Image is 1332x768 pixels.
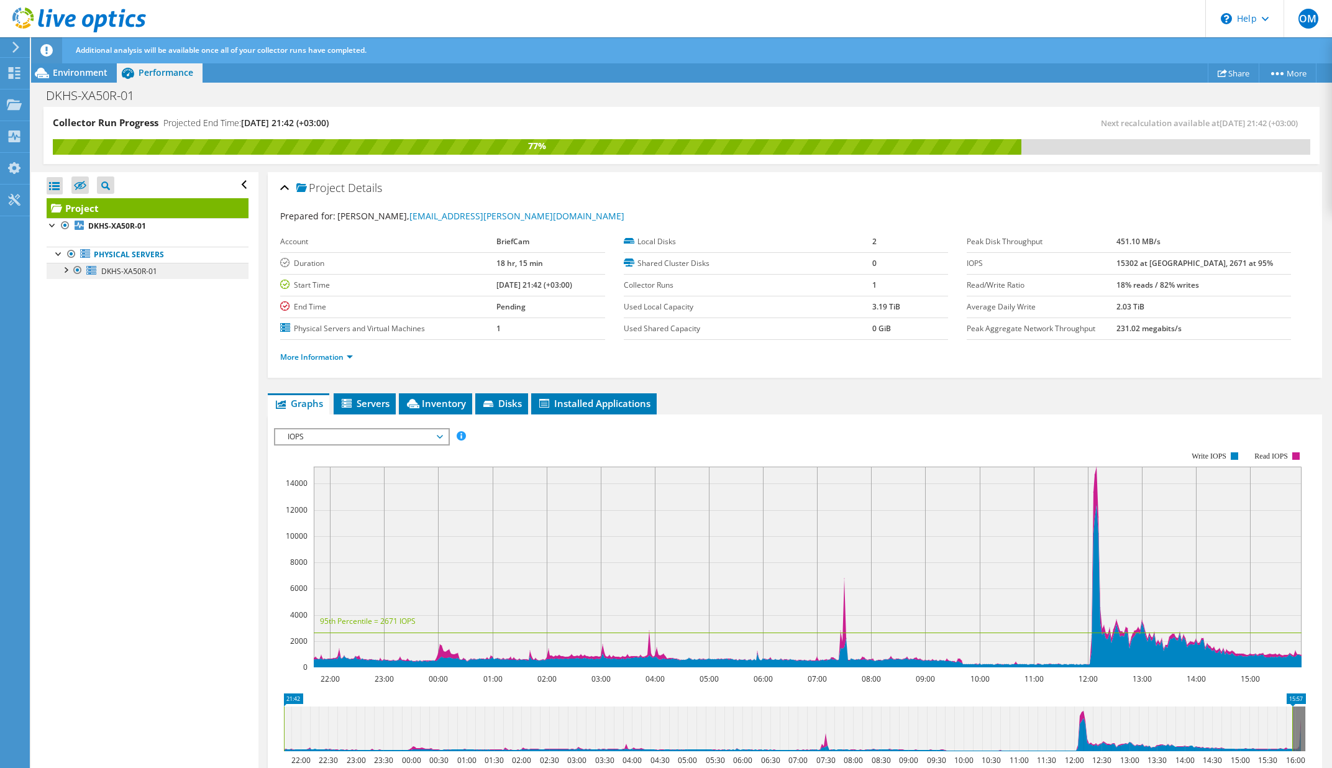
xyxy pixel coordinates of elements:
text: 05:00 [700,674,719,684]
b: BriefCam [496,236,529,247]
text: 13:30 [1147,755,1167,766]
text: 03:00 [567,755,586,766]
text: 8000 [290,557,308,567]
text: 95th Percentile = 2671 IOPS [320,616,416,626]
b: 18 hr, 15 min [496,258,543,268]
text: 6000 [290,583,308,593]
text: 23:00 [347,755,366,766]
text: 12:00 [1079,674,1098,684]
text: 13:00 [1133,674,1152,684]
label: Peak Disk Throughput [967,235,1117,248]
b: 18% reads / 82% writes [1116,280,1199,290]
text: 02:30 [540,755,559,766]
text: 22:00 [321,674,340,684]
text: 04:00 [645,674,665,684]
text: 10:30 [982,755,1001,766]
text: Write IOPS [1192,452,1227,460]
a: Project [47,198,249,218]
text: 03:00 [591,674,611,684]
label: IOPS [967,257,1117,270]
span: [DATE] 21:42 (+03:00) [241,117,329,129]
label: Used Local Capacity [624,301,872,313]
text: 06:30 [761,755,780,766]
span: Graphs [274,397,323,409]
label: Collector Runs [624,279,872,291]
span: Details [348,180,382,195]
label: Shared Cluster Disks [624,257,872,270]
text: 06:00 [754,674,773,684]
text: 07:00 [808,674,827,684]
label: Start Time [280,279,496,291]
a: DKHS-XA50R-01 [47,263,249,279]
text: 4000 [290,610,308,620]
span: Installed Applications [537,397,650,409]
text: 22:30 [319,755,338,766]
b: 2 [872,236,877,247]
text: 11:30 [1037,755,1056,766]
text: 03:30 [595,755,614,766]
label: Read/Write Ratio [967,279,1117,291]
text: 07:30 [816,755,836,766]
text: 14:00 [1187,674,1206,684]
text: 09:00 [916,674,935,684]
text: 15:30 [1258,755,1277,766]
label: Local Disks [624,235,872,248]
text: 10:00 [954,755,974,766]
a: DKHS-XA50R-01 [47,218,249,234]
b: 1 [496,323,501,334]
span: DKHS-XA50R-01 [101,266,157,277]
text: 14:30 [1203,755,1222,766]
text: 08:00 [844,755,863,766]
b: DKHS-XA50R-01 [88,221,146,231]
text: 2000 [290,636,308,646]
text: 22:00 [291,755,311,766]
text: 23:30 [374,755,393,766]
b: [DATE] 21:42 (+03:00) [496,280,572,290]
text: 09:30 [927,755,946,766]
text: 10000 [286,531,308,541]
b: 2.03 TiB [1116,301,1144,312]
span: Additional analysis will be available once all of your collector runs have completed. [76,45,367,55]
b: 231.02 megabits/s [1116,323,1182,334]
label: Prepared for: [280,210,335,222]
h4: Projected End Time: [163,116,329,130]
text: Read IOPS [1255,452,1289,460]
text: 01:00 [483,674,503,684]
text: 05:30 [706,755,725,766]
label: Used Shared Capacity [624,322,872,335]
text: 16:00 [1286,755,1305,766]
span: Project [296,182,345,194]
text: 0 [303,662,308,672]
text: 04:30 [650,755,670,766]
text: 05:00 [678,755,697,766]
span: [PERSON_NAME], [337,210,624,222]
text: 15:00 [1231,755,1250,766]
text: 08:00 [862,674,881,684]
text: 00:30 [429,755,449,766]
a: [EMAIL_ADDRESS][PERSON_NAME][DOMAIN_NAME] [409,210,624,222]
h1: DKHS-XA50R-01 [40,89,153,103]
text: 11:00 [1010,755,1029,766]
b: 0 [872,258,877,268]
text: 15:00 [1241,674,1260,684]
b: 451.10 MB/s [1116,236,1161,247]
a: Physical Servers [47,247,249,263]
text: 04:00 [623,755,642,766]
a: More Information [280,352,353,362]
text: 01:00 [457,755,477,766]
text: 23:00 [375,674,394,684]
b: 0 GiB [872,323,891,334]
text: 02:00 [512,755,531,766]
b: 3.19 TiB [872,301,900,312]
svg: \n [1221,13,1232,24]
label: Average Daily Write [967,301,1117,313]
label: Peak Aggregate Network Throughput [967,322,1117,335]
text: 14000 [286,478,308,488]
span: Servers [340,397,390,409]
text: 10:00 [970,674,990,684]
text: 00:00 [402,755,421,766]
span: IOPS [281,429,441,444]
span: Environment [53,66,107,78]
b: Pending [496,301,526,312]
span: Next recalculation available at [1101,117,1304,129]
